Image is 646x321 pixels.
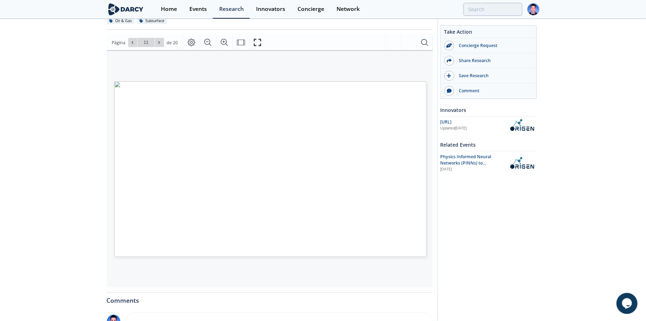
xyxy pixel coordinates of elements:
div: Oil & Gas [107,18,135,24]
div: Concierge [298,6,324,12]
span: Physics Informed Neural Networks (PINNs) to Accelerate Subsurface Scenario Analysis [440,154,491,179]
iframe: chat widget [616,293,639,314]
div: Innovators [440,104,537,116]
div: Concierge Request [454,42,533,49]
div: Network [337,6,360,12]
div: Updated [DATE] [440,126,507,131]
img: OriGen.AI [507,119,537,131]
div: Innovators [256,6,285,12]
img: OriGen.AI [507,157,537,169]
div: Take Action [441,28,536,38]
div: [DATE] [440,167,502,172]
div: Comments [107,293,433,304]
div: Research [219,6,244,12]
div: Share Research [454,58,533,64]
a: Physics Informed Neural Networks (PINNs) to Accelerate Subsurface Scenario Analysis [DATE] OriGen.AI [440,154,537,172]
div: Comment [454,88,533,94]
div: Save Research [454,73,533,79]
div: Subsurface [137,18,167,24]
div: [URL] [440,119,507,125]
input: Advanced Search [463,3,522,16]
div: Related Events [440,139,537,151]
img: logo-wide.svg [107,3,145,15]
div: Events [189,6,207,12]
a: [URL] Updated[DATE] OriGen.AI [440,119,537,131]
img: Profile [527,3,540,15]
div: Home [161,6,177,12]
